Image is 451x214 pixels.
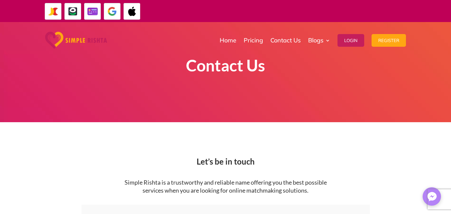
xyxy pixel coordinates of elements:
a: Pricing [244,24,263,57]
strong: Contact Us [186,56,265,75]
button: Register [372,34,406,47]
img: Messenger [425,190,439,203]
button: Login [337,34,364,47]
a: Register [372,24,406,57]
a: Home [220,24,236,57]
p: Simple Rishta is a trustworthy and reliable name offering you the best possible services when you... [118,179,334,195]
a: Login [337,24,364,57]
a: Blogs [308,24,330,57]
a: Contact Us [270,24,301,57]
h2: Let’s be in touch [45,158,406,169]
